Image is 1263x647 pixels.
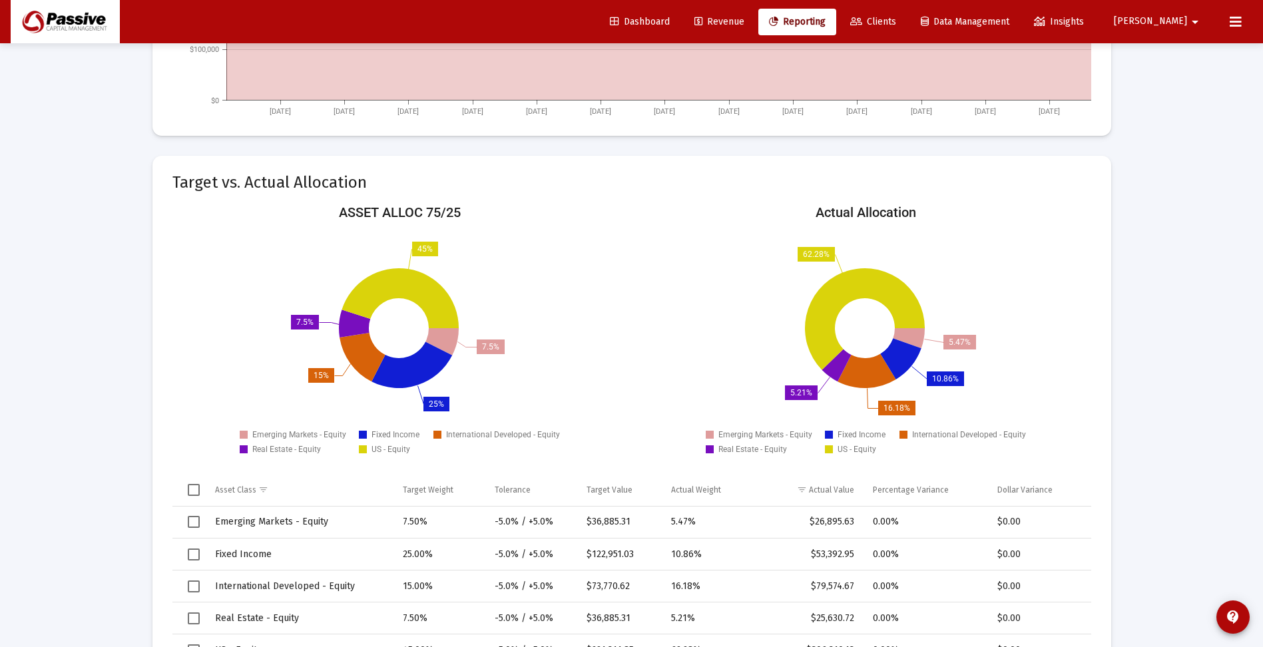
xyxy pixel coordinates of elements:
[763,548,854,561] div: $53,392.95
[1114,16,1187,27] span: [PERSON_NAME]
[838,445,876,454] text: US - Equity
[809,485,854,495] div: Actual Value
[495,515,568,529] div: -5.0% / +5.0%
[912,430,1026,439] text: International Developed - Equity
[314,371,329,380] text: 15%
[718,107,740,116] text: [DATE]
[206,474,394,506] td: Column Asset Class
[417,244,433,254] text: 45%
[215,485,256,495] div: Asset Class
[206,602,394,634] td: Real Estate - Equity
[782,107,804,116] text: [DATE]
[206,570,394,602] td: International Developed - Equity
[790,388,812,397] text: 5.21%
[1034,16,1084,27] span: Insights
[797,485,807,495] span: Show filter options for column 'Actual Value'
[838,430,885,439] text: Fixed Income
[671,612,744,625] div: 5.21%
[949,337,971,347] text: 5.47%
[403,548,476,561] div: 25.00%
[610,16,670,27] span: Dashboard
[654,107,675,116] text: [DATE]
[803,250,830,259] text: 62.28%
[864,474,988,506] td: Column Percentage Variance
[873,612,979,625] div: 0.00%
[403,580,476,593] div: 15.00%
[372,445,410,454] text: US - Equity
[997,612,1079,625] div: $0.00
[988,474,1091,506] td: Column Dollar Variance
[587,515,652,529] div: $36,885.31
[446,430,560,439] text: International Developed - Equity
[873,548,979,561] div: 0.00%
[172,176,367,189] mat-card-title: Target vs. Actual Allocation
[884,403,910,413] text: 16.18%
[754,474,864,506] td: Column Actual Value
[840,9,907,35] a: Clients
[671,485,721,495] div: Actual Weight
[188,612,200,624] div: Select row
[397,107,419,116] text: [DATE]
[587,580,652,593] div: $73,770.62
[975,107,996,116] text: [DATE]
[211,97,219,105] text: $0
[587,612,652,625] div: $36,885.31
[334,107,355,116] text: [DATE]
[338,204,460,220] text: ASSET ALLOC 75/25
[694,16,744,27] span: Revenue
[873,485,949,495] div: Percentage Variance
[495,612,568,625] div: -5.0% / +5.0%
[873,580,979,593] div: 0.00%
[587,485,632,495] div: Target Value
[815,204,915,220] text: Actual Allocation
[482,342,499,351] text: 7.5%
[763,612,854,625] div: $25,630.72
[403,612,476,625] div: 7.50%
[662,474,754,506] td: Column Actual Weight
[296,318,314,327] text: 7.5%
[763,515,854,529] div: $26,895.63
[188,484,200,496] div: Select all
[270,107,291,116] text: [DATE]
[718,445,787,454] text: Real Estate - Equity
[1225,609,1241,625] mat-icon: contact_support
[599,9,680,35] a: Dashboard
[671,515,744,529] div: 5.47%
[21,9,110,35] img: Dashboard
[590,107,611,116] text: [DATE]
[206,507,394,539] td: Emerging Markets - Equity
[429,399,444,409] text: 25%
[1039,107,1060,116] text: [DATE]
[1098,8,1219,35] button: [PERSON_NAME]
[850,16,896,27] span: Clients
[1187,9,1203,35] mat-icon: arrow_drop_down
[403,515,476,529] div: 7.50%
[190,45,219,54] text: $100,000
[206,539,394,570] td: Fixed Income
[577,474,662,506] td: Column Target Value
[910,9,1020,35] a: Data Management
[495,548,568,561] div: -5.0% / +5.0%
[932,374,959,383] text: 10.86%
[495,485,531,495] div: Tolerance
[252,430,346,439] text: Emerging Markets - Equity
[393,474,485,506] td: Column Target Weight
[462,107,483,116] text: [DATE]
[921,16,1009,27] span: Data Management
[188,548,200,560] div: Select row
[403,485,453,495] div: Target Weight
[997,485,1053,495] div: Dollar Variance
[763,580,854,593] div: $79,574.67
[671,580,744,593] div: 16.18%
[485,474,577,506] td: Column Tolerance
[587,548,652,561] div: $122,951.03
[873,515,979,529] div: 0.00%
[911,107,932,116] text: [DATE]
[684,9,755,35] a: Revenue
[758,9,836,35] a: Reporting
[372,430,419,439] text: Fixed Income
[188,580,200,592] div: Select row
[258,485,268,495] span: Show filter options for column 'Asset Class'
[769,16,826,27] span: Reporting
[252,445,321,454] text: Real Estate - Equity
